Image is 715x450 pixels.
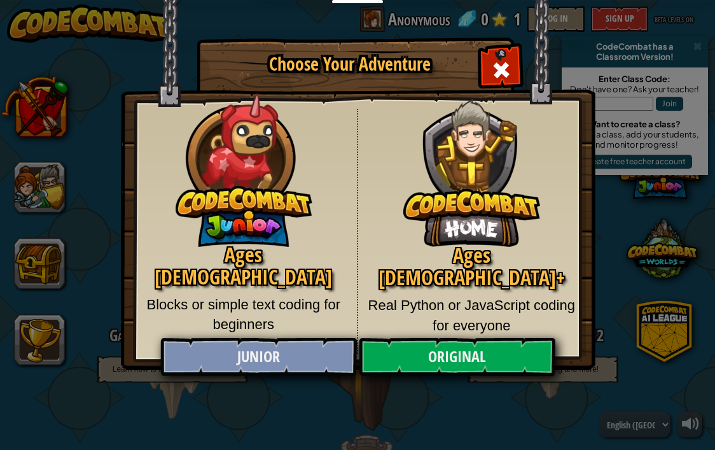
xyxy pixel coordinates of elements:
h1: Choose Your Adventure [219,55,480,74]
img: CodeCombat Junior hero character [176,85,312,247]
h2: Ages [DEMOGRAPHIC_DATA] [140,244,347,288]
a: Junior [160,338,356,376]
img: CodeCombat Original hero character [403,80,540,247]
div: Close modal [481,48,521,88]
h2: Ages [DEMOGRAPHIC_DATA]+ [368,244,576,289]
p: Blocks or simple text coding for beginners [140,295,347,335]
a: Original [359,338,555,376]
p: Real Python or JavaScript coding for everyone [368,295,576,335]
